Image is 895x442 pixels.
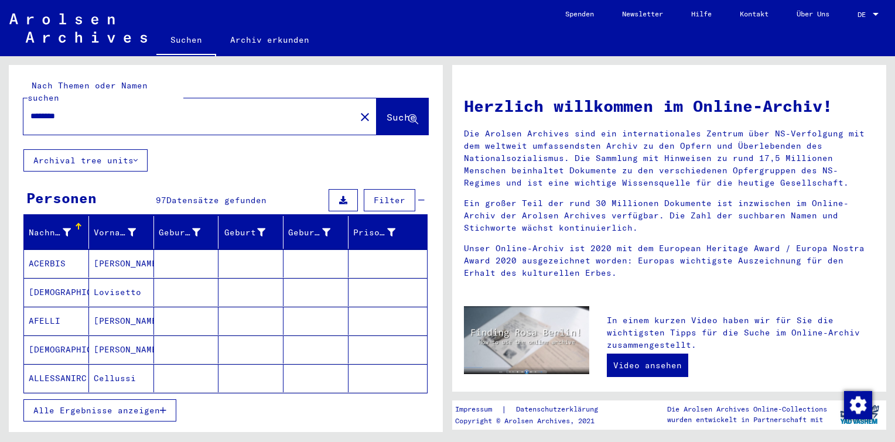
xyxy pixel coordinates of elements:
[349,216,427,249] mat-header-cell: Prisoner #
[94,223,153,242] div: Vorname
[455,416,612,426] p: Copyright © Arolsen Archives, 2021
[455,403,501,416] a: Impressum
[607,354,688,377] a: Video ansehen
[838,400,882,429] img: yv_logo.png
[23,149,148,172] button: Archival tree units
[288,227,330,239] div: Geburtsdatum
[844,391,872,419] img: Zustimmung ändern
[464,128,874,189] p: Die Arolsen Archives sind ein internationales Zentrum über NS-Verfolgung mit dem weltweit umfasse...
[667,414,827,425] p: wurden entwickelt in Partnerschaft mit
[89,307,154,335] mat-cell: [PERSON_NAME]
[464,94,874,118] h1: Herzlich willkommen im Online-Archiv!
[33,405,160,416] span: Alle Ergebnisse anzeigen
[9,13,147,43] img: Arolsen_neg.svg
[387,111,416,123] span: Suche
[223,223,283,242] div: Geburt‏
[364,189,415,211] button: Filter
[464,242,874,279] p: Unser Online-Archiv ist 2020 mit dem European Heritage Award / Europa Nostra Award 2020 ausgezeic...
[464,306,589,374] img: video.jpg
[858,11,870,19] span: DE
[353,105,377,128] button: Clear
[455,403,612,416] div: |
[374,195,405,205] span: Filter
[377,98,428,135] button: Suche
[464,197,874,234] p: Ein großer Teil der rund 30 Millionen Dokumente ist inzwischen im Online-Archiv der Arolsen Archi...
[26,187,97,208] div: Personen
[89,216,154,249] mat-header-cell: Vorname
[667,404,827,414] p: Die Arolsen Archives Online-Collections
[24,307,89,335] mat-cell: AFELLI
[24,216,89,249] mat-header-cell: Nachname
[24,364,89,392] mat-cell: ALLESSANIRC
[89,335,154,364] mat-cell: [PERSON_NAME]
[353,223,413,242] div: Prisoner #
[94,227,136,239] div: Vorname
[353,227,395,239] div: Prisoner #
[283,216,349,249] mat-header-cell: Geburtsdatum
[218,216,283,249] mat-header-cell: Geburt‏
[358,110,372,124] mat-icon: close
[24,249,89,277] mat-cell: ACERBIS
[166,195,267,205] span: Datensätze gefunden
[154,216,219,249] mat-header-cell: Geburtsname
[223,227,265,239] div: Geburt‏
[156,26,216,56] a: Suchen
[23,399,176,422] button: Alle Ergebnisse anzeigen
[29,227,71,239] div: Nachname
[507,403,612,416] a: Datenschutzerklärung
[89,249,154,277] mat-cell: [PERSON_NAME]
[89,278,154,306] mat-cell: Lovisetto
[29,223,88,242] div: Nachname
[159,223,218,242] div: Geburtsname
[24,278,89,306] mat-cell: [DEMOGRAPHIC_DATA]
[156,195,166,205] span: 97
[28,80,148,103] mat-label: Nach Themen oder Namen suchen
[288,223,348,242] div: Geburtsdatum
[216,26,323,54] a: Archiv erkunden
[24,335,89,364] mat-cell: [DEMOGRAPHIC_DATA]
[159,227,201,239] div: Geburtsname
[89,364,154,392] mat-cell: Cellussi
[607,314,874,351] p: In einem kurzen Video haben wir für Sie die wichtigsten Tipps für die Suche im Online-Archiv zusa...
